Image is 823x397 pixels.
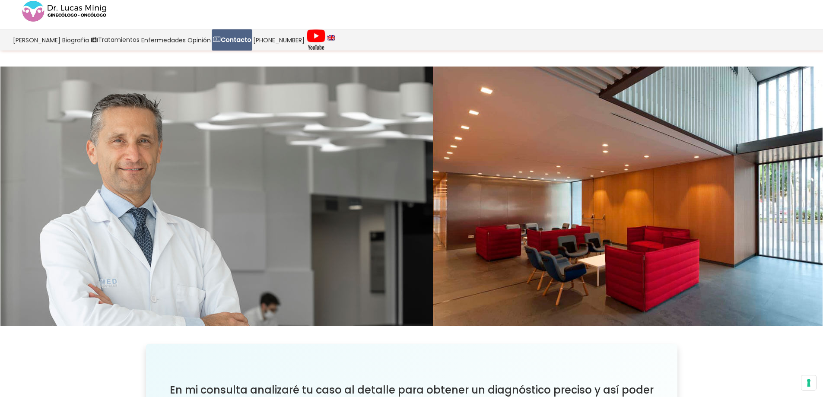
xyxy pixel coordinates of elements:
img: language english [327,35,335,40]
a: language english [327,29,336,51]
img: Contacto Ginecólogo Lucas Minig en Valencia [0,67,823,326]
a: Videos Youtube Ginecología [305,29,327,51]
a: Enfermedades [140,29,187,51]
span: Opinión [187,35,211,45]
a: [PERSON_NAME] [12,29,61,51]
span: [PERSON_NAME] [13,35,60,45]
a: [PHONE_NUMBER] [252,29,305,51]
button: Sus preferencias de consentimiento para tecnologías de seguimiento [801,375,816,390]
a: Tratamientos [90,29,140,51]
span: Enfermedades [141,35,186,45]
img: Videos Youtube Ginecología [306,29,326,51]
a: Opinión [187,29,212,51]
a: Contacto [212,29,252,51]
span: [PHONE_NUMBER] [253,35,305,45]
strong: Contacto [221,35,251,44]
a: Biografía [61,29,90,51]
span: Biografía [62,35,89,45]
span: Tratamientos [98,35,140,45]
